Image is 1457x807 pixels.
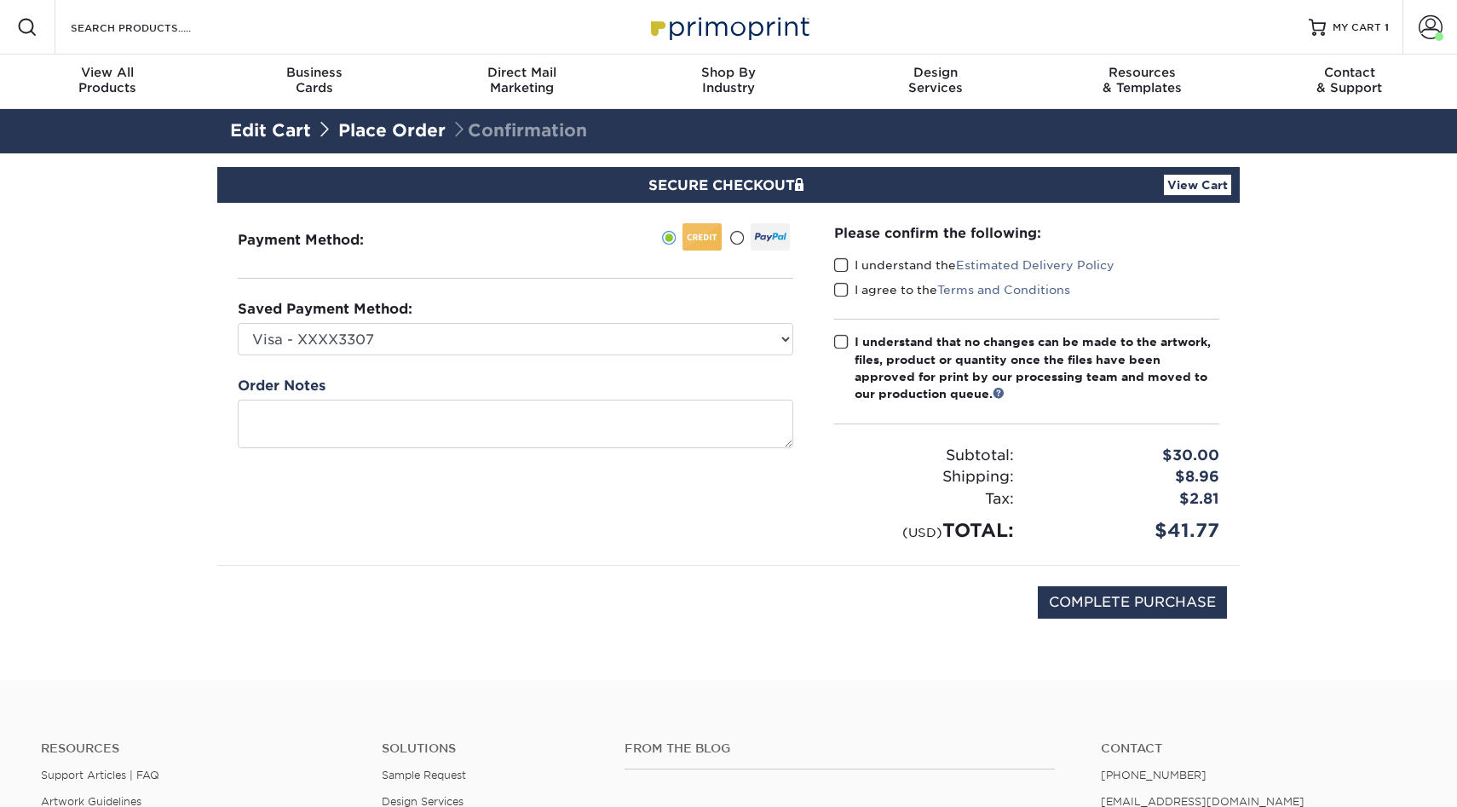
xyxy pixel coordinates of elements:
[211,65,418,95] div: Cards
[648,177,809,193] span: SECURE CHECKOUT
[821,445,1027,467] div: Subtotal:
[418,65,625,80] span: Direct Mail
[625,741,1055,756] h4: From the Blog
[238,299,412,320] label: Saved Payment Method:
[855,333,1219,403] div: I understand that no changes can be made to the artwork, files, product or quantity once the file...
[1039,65,1246,80] span: Resources
[1027,488,1232,510] div: $2.81
[418,65,625,95] div: Marketing
[937,283,1070,297] a: Terms and Conditions
[1039,55,1246,109] a: Resources& Templates
[1027,516,1232,545] div: $41.77
[238,232,406,248] h3: Payment Method:
[625,65,832,80] span: Shop By
[1101,769,1206,781] a: [PHONE_NUMBER]
[821,466,1027,488] div: Shipping:
[1246,65,1453,95] div: & Support
[1385,21,1389,33] span: 1
[832,65,1039,95] div: Services
[211,65,418,80] span: Business
[4,65,211,80] span: View All
[821,516,1027,545] div: TOTAL:
[1246,65,1453,80] span: Contact
[41,741,356,756] h4: Resources
[956,258,1114,272] a: Estimated Delivery Policy
[1039,65,1246,95] div: & Templates
[418,55,625,109] a: Direct MailMarketing
[1038,586,1227,619] input: COMPLETE PURCHASE
[1333,20,1381,35] span: MY CART
[1027,445,1232,467] div: $30.00
[4,65,211,95] div: Products
[211,55,418,109] a: BusinessCards
[821,488,1027,510] div: Tax:
[625,55,832,109] a: Shop ByIndustry
[1027,466,1232,488] div: $8.96
[4,55,211,109] a: View AllProducts
[834,257,1114,274] label: I understand the
[834,281,1070,298] label: I agree to the
[1164,175,1231,195] a: View Cart
[834,223,1219,243] div: Please confirm the following:
[1246,55,1453,109] a: Contact& Support
[230,120,311,141] a: Edit Cart
[451,120,587,141] span: Confirmation
[643,9,814,45] img: Primoprint
[382,769,466,781] a: Sample Request
[832,65,1039,80] span: Design
[338,120,446,141] a: Place Order
[1101,741,1416,756] a: Contact
[902,525,942,539] small: (USD)
[41,769,159,781] a: Support Articles | FAQ
[382,741,599,756] h4: Solutions
[238,376,325,396] label: Order Notes
[832,55,1039,109] a: DesignServices
[69,17,235,37] input: SEARCH PRODUCTS.....
[625,65,832,95] div: Industry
